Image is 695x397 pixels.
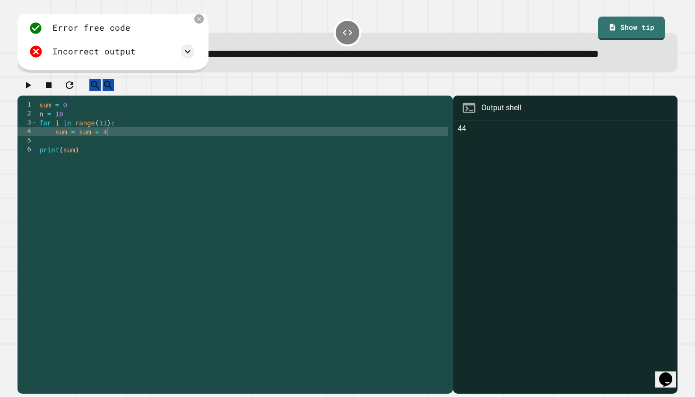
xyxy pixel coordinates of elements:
[17,100,37,109] div: 1
[32,118,37,127] span: Toggle code folding, rows 3 through 4
[52,45,136,58] div: Incorrect output
[17,127,37,136] div: 4
[481,102,521,114] div: Output shell
[17,118,37,127] div: 3
[458,123,673,394] div: 44
[52,22,130,34] div: Error free code
[655,359,686,388] iframe: chat widget
[17,145,37,154] div: 6
[17,109,37,118] div: 2
[598,17,665,40] a: Show tip
[17,136,37,145] div: 5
